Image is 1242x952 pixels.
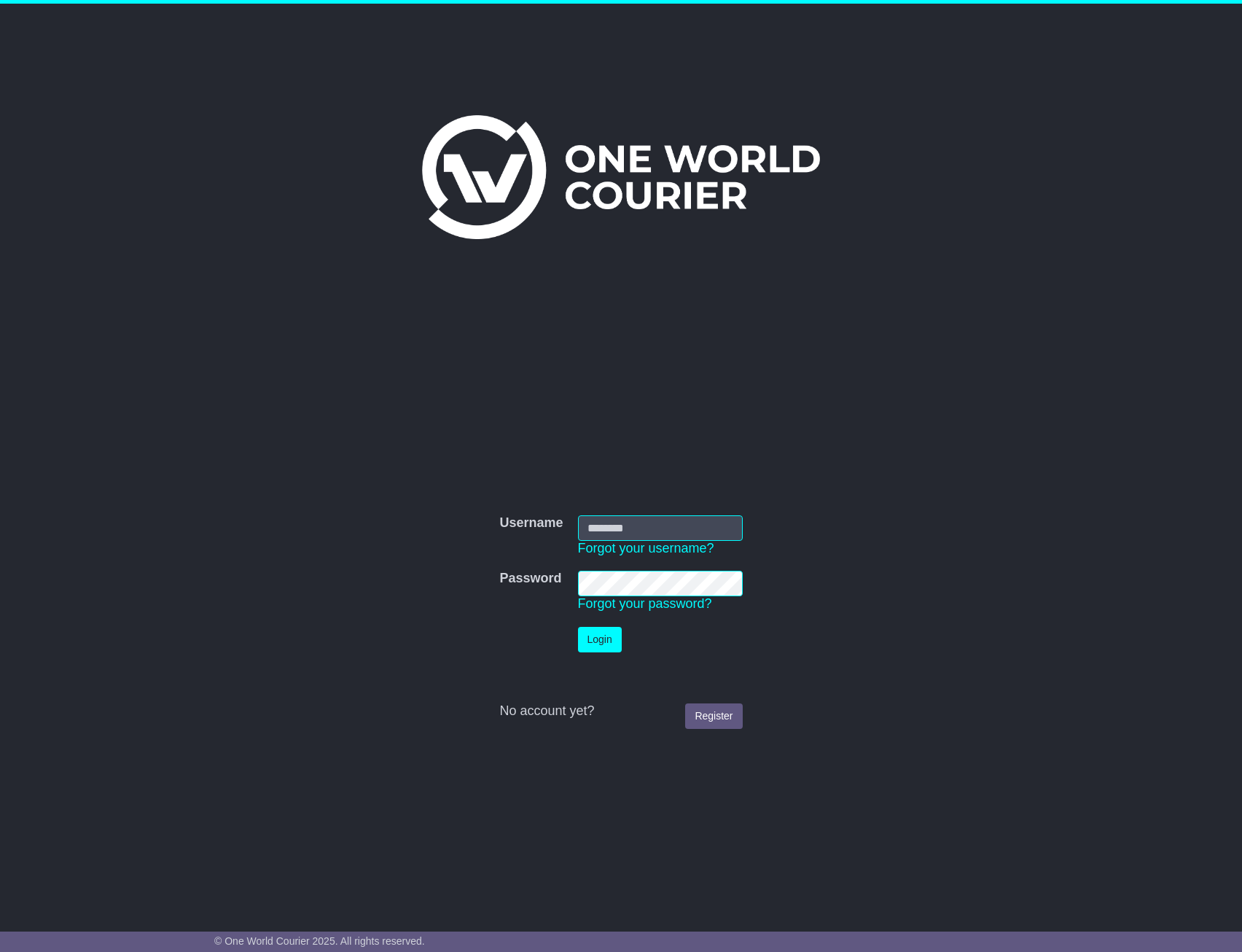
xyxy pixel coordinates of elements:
[499,515,563,531] label: Username
[685,703,742,729] a: Register
[578,541,714,555] a: Forgot your username?
[422,115,820,239] img: One World
[214,935,425,947] span: © One World Courier 2025. All rights reserved.
[499,571,561,587] label: Password
[499,703,742,719] div: No account yet?
[578,596,712,611] a: Forgot your password?
[578,627,622,652] button: Login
